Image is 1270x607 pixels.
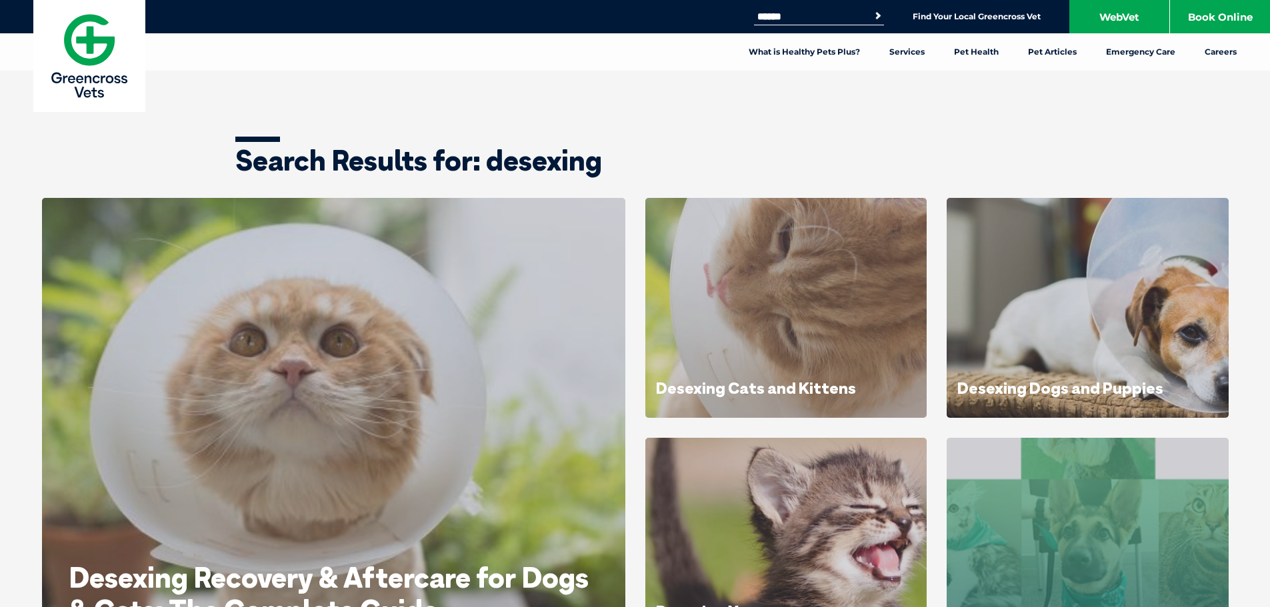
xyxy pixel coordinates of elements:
[656,378,856,398] a: Desexing Cats and Kittens
[913,11,1041,22] a: Find Your Local Greencross Vet
[957,378,1163,398] a: Desexing Dogs and Puppies
[1190,33,1251,71] a: Careers
[939,33,1013,71] a: Pet Health
[1091,33,1190,71] a: Emergency Care
[734,33,875,71] a: What is Healthy Pets Plus?
[1013,33,1091,71] a: Pet Articles
[875,33,939,71] a: Services
[235,147,1035,175] h1: Search Results for: desexing
[871,9,885,23] button: Search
